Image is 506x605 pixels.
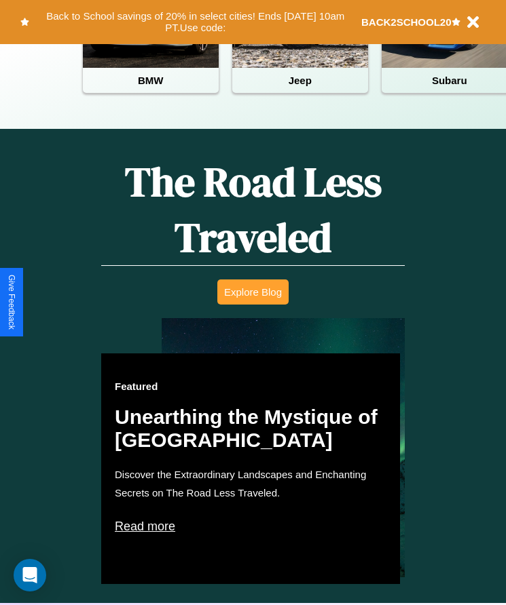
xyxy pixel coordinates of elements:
div: Give Feedback [7,275,16,330]
h3: Featured [115,380,386,392]
h2: Unearthing the Mystique of [GEOGRAPHIC_DATA] [115,406,386,452]
button: Back to School savings of 20% in select cities! Ends [DATE] 10am PT.Use code: [29,7,361,37]
h4: Jeep [232,68,368,93]
p: Read more [115,515,386,537]
b: BACK2SCHOOL20 [361,16,452,28]
button: Explore Blog [217,279,289,305]
h4: BMW [83,68,219,93]
p: Discover the Extraordinary Landscapes and Enchanting Secrets on The Road Less Traveled. [115,465,386,502]
h1: The Road Less Traveled [101,154,405,266]
div: Open Intercom Messenger [14,559,46,591]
